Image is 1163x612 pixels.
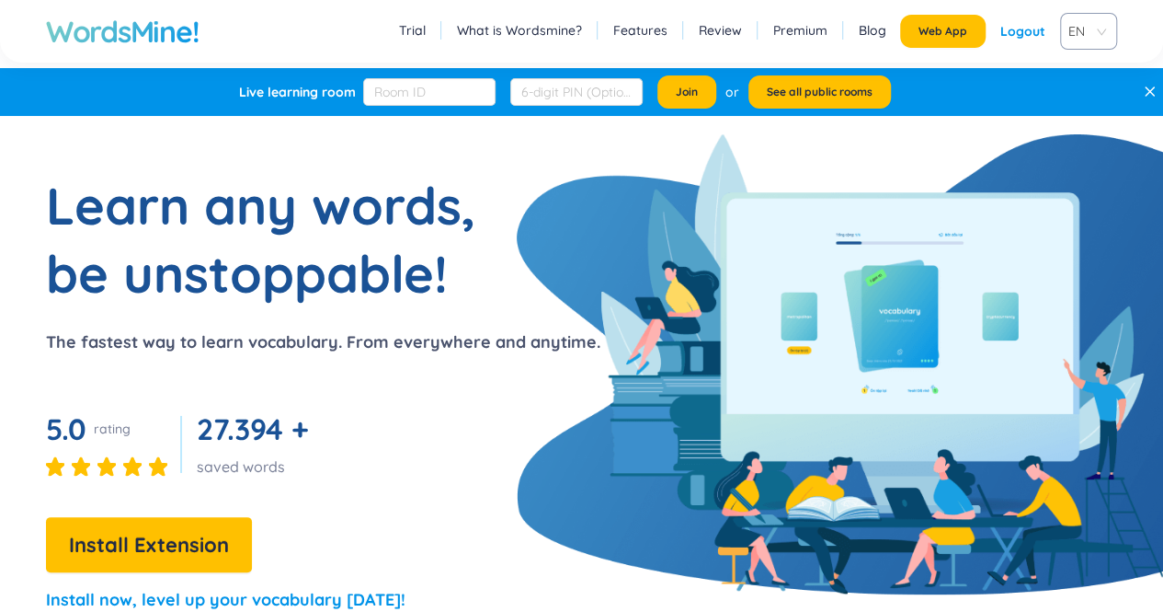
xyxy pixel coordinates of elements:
[510,78,643,106] input: 6-digit PIN (Optional)
[46,517,252,572] button: Install Extension
[69,529,229,561] span: Install Extension
[859,21,886,40] a: Blog
[773,21,827,40] a: Premium
[239,83,356,101] div: Live learning room
[1068,17,1101,45] span: EN
[676,85,698,99] span: Join
[46,171,506,307] h1: Learn any words, be unstoppable!
[657,75,716,109] button: Join
[94,420,131,438] div: rating
[725,82,739,102] div: or
[46,410,86,447] span: 5.0
[1000,15,1045,48] div: Logout
[699,21,742,40] a: Review
[46,537,252,556] a: Install Extension
[918,24,967,39] span: Web App
[46,13,199,50] a: WordsMine!
[613,21,667,40] a: Features
[46,329,600,355] p: The fastest way to learn vocabulary. From everywhere and anytime.
[767,85,872,99] span: See all public rooms
[900,15,986,48] button: Web App
[748,75,891,109] button: See all public rooms
[197,410,308,447] span: 27.394 +
[457,21,582,40] a: What is Wordsmine?
[399,21,426,40] a: Trial
[363,78,496,106] input: Room ID
[197,456,315,477] div: saved words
